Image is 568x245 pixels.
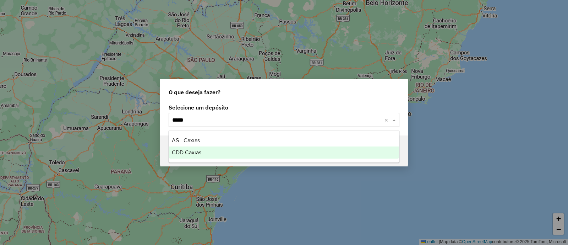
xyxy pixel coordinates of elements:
span: Clear all [384,116,390,124]
ng-dropdown-panel: Options list [169,131,399,163]
label: Selecione um depósito [169,103,399,112]
span: AS - Caxias [172,137,200,143]
span: O que deseja fazer? [169,88,220,96]
span: CDD Caxias [172,149,201,155]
